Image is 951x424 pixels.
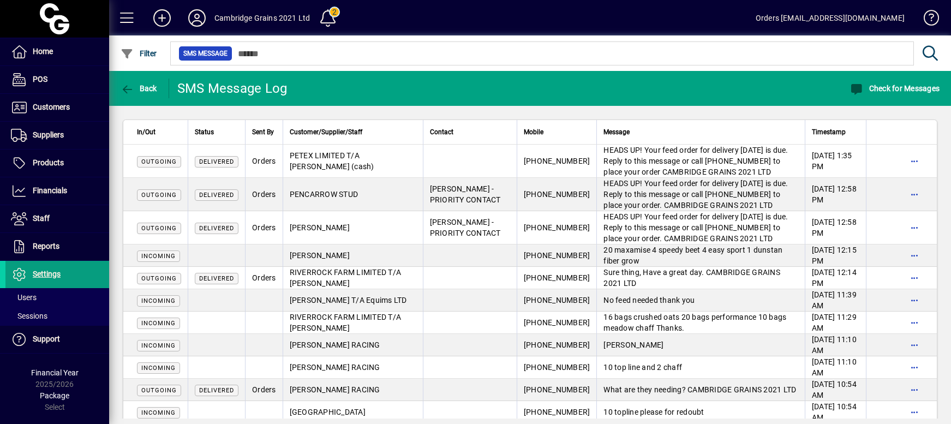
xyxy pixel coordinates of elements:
a: Users [5,288,109,307]
a: Knowledge Base [916,2,937,38]
span: Users [11,293,37,302]
span: Contact [430,126,453,138]
button: Filter [118,44,160,63]
span: [PERSON_NAME] T/A Equims LTD [290,296,407,304]
a: Financials [5,177,109,205]
td: What are they needing? CAMBRIDGE GRAINS 2021 LTD [596,379,804,401]
td: 16 bags crushed oats 20 bags performance 10 bags meadow chaff Thanks. [596,312,804,334]
td: HEADS UP! Your feed order for delivery [DATE] is due. Reply to this message or call [PHONE_NUMBER... [596,145,804,178]
button: More options [906,291,923,309]
a: Reports [5,233,109,260]
span: Products [33,158,64,167]
span: [PERSON_NAME] RACING [290,341,380,349]
button: More options [906,247,923,264]
span: SMS Message [183,48,228,59]
span: Status [195,126,214,138]
div: Orders [EMAIL_ADDRESS][DOMAIN_NAME] [756,9,905,27]
button: Check for Messages [847,79,942,98]
td: HEADS UP! Your feed order for delivery [DATE] is due. Reply to this message or call [PHONE_NUMBER... [596,211,804,244]
span: [PHONE_NUMBER] [524,296,590,304]
span: Customer/Supplier/Staff [290,126,362,138]
button: More options [906,269,923,286]
span: Sessions [11,312,47,320]
span: [PERSON_NAME] RACING [290,385,380,394]
span: INCOMING [141,365,176,372]
span: Orders [252,273,276,282]
span: In/Out [137,126,155,138]
span: OUTGOING [141,158,177,165]
span: PETEX LIMITED T/A [PERSON_NAME] (cash) [290,151,374,171]
span: Orders [252,190,276,199]
span: Message [603,126,630,138]
a: Customers [5,94,109,121]
td: [DATE] 12:58 PM [805,178,866,211]
div: SMS Message Log [177,80,288,97]
a: Sessions [5,307,109,325]
span: [PHONE_NUMBER] [524,251,590,260]
span: OUTGOING [141,275,177,282]
td: [DATE] 11:10 AM [805,334,866,356]
button: Back [118,79,160,98]
span: Sent By [252,126,274,138]
span: Delivered [199,192,234,199]
a: Products [5,150,109,177]
span: [PERSON_NAME] [290,223,350,232]
span: Delivered [199,387,234,394]
td: [PERSON_NAME] [596,334,804,356]
button: More options [906,336,923,354]
span: INCOMING [141,253,176,260]
span: RIVERROCK FARM LIMITED T/A [PERSON_NAME] [290,268,402,288]
a: Suppliers [5,122,109,149]
span: Orders [252,157,276,165]
td: [DATE] 10:54 AM [805,379,866,401]
a: Staff [5,205,109,232]
td: [DATE] 11:39 AM [805,289,866,312]
span: Delivered [199,225,234,232]
span: Orders [252,385,276,394]
td: 10 topline please for redoubt [596,401,804,423]
div: Cambridge Grains 2021 Ltd [214,9,310,27]
td: [DATE] 11:29 AM [805,312,866,334]
td: [DATE] 10:54 AM [805,401,866,423]
td: [DATE] 11:10 AM [805,356,866,379]
td: HEADS UP! Your feed order for delivery [DATE] is due. Reply to this message or call [PHONE_NUMBER... [596,178,804,211]
button: More options [906,381,923,398]
button: Add [145,8,180,28]
div: Timestamp [812,126,859,138]
button: More options [906,152,923,170]
td: No feed needed thank you [596,289,804,312]
span: [PHONE_NUMBER] [524,318,590,327]
span: [PERSON_NAME] - PRIORITY CONTACT [430,218,501,237]
span: Filter [121,49,157,58]
td: 10 top line and 2 chaff [596,356,804,379]
span: Mobile [524,126,543,138]
span: PENCARROW STUD [290,190,358,199]
td: 20 maxamise 4 speedy beet 4 easy sport 1 dunstan fiber grow [596,244,804,267]
span: Orders [252,223,276,232]
span: Financial Year [31,368,79,377]
span: OUTGOING [141,192,177,199]
td: [DATE] 12:14 PM [805,267,866,289]
a: Support [5,326,109,353]
span: Back [121,84,157,93]
span: [PHONE_NUMBER] [524,341,590,349]
button: More options [906,186,923,203]
span: Staff [33,214,50,223]
span: [PERSON_NAME] RACING [290,363,380,372]
span: OUTGOING [141,387,177,394]
span: [PHONE_NUMBER] [524,408,590,416]
span: Check for Messages [850,84,940,93]
span: [PHONE_NUMBER] [524,273,590,282]
span: [GEOGRAPHIC_DATA] [290,408,366,416]
span: [PHONE_NUMBER] [524,223,590,232]
span: [PHONE_NUMBER] [524,157,590,165]
span: [PHONE_NUMBER] [524,363,590,372]
button: More options [906,219,923,236]
span: Settings [33,270,61,278]
td: Sure thing, Have a great day. CAMBRIDGE GRAINS 2021 LTD [596,267,804,289]
span: INCOMING [141,297,176,304]
span: [PHONE_NUMBER] [524,190,590,199]
td: [DATE] 1:35 PM [805,145,866,178]
span: Delivered [199,158,234,165]
span: Financials [33,186,67,195]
